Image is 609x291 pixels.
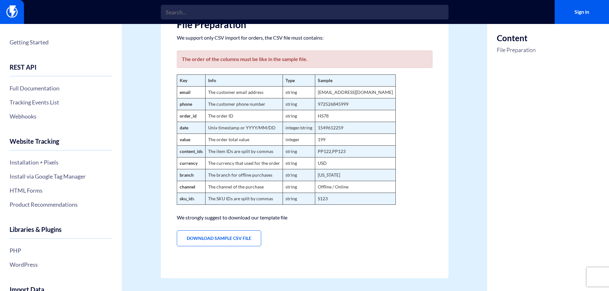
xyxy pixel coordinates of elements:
[10,226,112,239] h4: Libraries & Plugins
[10,171,112,182] a: Install via Google Tag Manager
[180,113,197,119] strong: order_id
[180,196,192,201] strong: sku_id
[315,87,395,98] td: [EMAIL_ADDRESS][DOMAIN_NAME]
[283,181,315,193] td: string
[283,193,315,205] td: string
[315,181,395,193] td: Offline / Online
[10,157,112,168] a: Installation + Pixels
[205,87,283,98] td: The customer email address
[315,157,395,169] td: USD
[283,134,315,146] td: integer
[315,169,395,181] td: [US_STATE]
[497,46,536,54] a: File Preparation
[10,37,112,48] a: Getting Started
[285,78,295,83] strong: Type
[180,89,191,95] strong: email
[283,169,315,181] td: string
[10,138,112,150] h4: Website Tracking
[283,157,315,169] td: string
[177,214,433,221] p: We strongly suggest to download our template file
[161,5,449,19] input: Search...
[205,110,283,122] td: The order ID
[315,122,395,134] td: 1549612259
[10,83,112,94] a: Full Documentation
[315,193,395,205] td: S123
[180,160,198,166] strong: currency
[283,122,315,134] td: integer/string
[283,87,315,98] td: string
[205,157,283,169] td: The currency that used for the order
[205,193,283,205] td: The SKU IDs are split by commas
[180,125,188,130] strong: date
[315,134,395,146] td: 199
[205,98,283,110] td: The customer phone number
[177,34,433,41] p: We support only CSV import for orders, the CSV file must contains:
[283,146,315,157] td: string
[177,230,261,246] a: Download Sample CSV File
[10,111,112,122] a: Webhooks
[318,78,332,83] strong: Sample
[177,193,205,205] td: s
[205,181,283,193] td: The channel of the purchase
[205,122,283,134] td: Unix timestamp or YYYY/MM/DD
[182,56,308,62] b: The order of the columns must be like in the sample file.
[283,110,315,122] td: string
[497,34,536,43] h3: Content
[10,199,112,210] a: Product Recommendations
[180,172,194,178] strong: branch
[180,184,195,189] strong: channel
[10,64,112,76] h4: REST API
[180,149,203,154] strong: content_ids
[177,19,433,30] h2: File Preparation
[180,137,190,142] strong: value
[283,98,315,110] td: string
[315,110,395,122] td: HS78
[205,134,283,146] td: The order total value
[180,101,192,107] strong: phone
[10,245,112,256] a: PHP
[315,98,395,110] td: 972526845999
[205,169,283,181] td: The branch for offline purchases
[208,78,216,83] strong: Info
[180,78,187,83] strong: Key
[205,146,283,157] td: The item IDs are split by commas
[10,259,112,270] a: WordPress
[10,97,112,108] a: Tracking Events List
[315,146,395,157] td: PP122,PP123
[10,185,112,196] a: HTML Forms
